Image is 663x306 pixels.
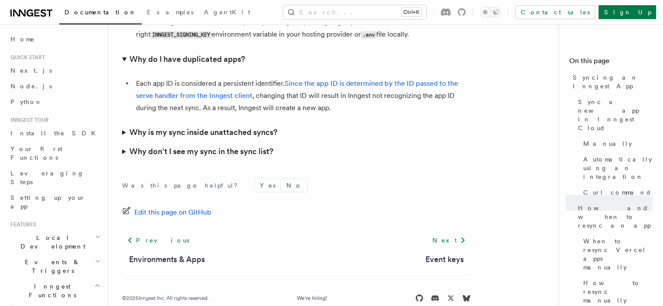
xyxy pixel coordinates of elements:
code: INNGEST_SIGNING_KEY [150,31,211,39]
span: How to resync manually [583,279,653,305]
button: Toggle dark mode [480,7,501,17]
span: Curl command [583,188,652,197]
h3: Why don’t I see my sync in the sync list? [129,145,273,158]
button: Events & Triggers [7,254,102,279]
li: Each app ID is considered a persistent identifier. , changing that ID will result in Inngest not ... [133,77,471,114]
summary: Why do I have duplicated apps? [122,50,471,69]
span: Automatically using an integration [583,155,653,181]
span: Sync a new app in Inngest Cloud [578,98,653,132]
a: When to resync Vercel apps manually [580,233,653,275]
span: Inngest tour [7,117,49,124]
a: Your first Functions [7,141,102,165]
summary: Why is my sync inside unattached syncs? [122,123,471,142]
a: Leveraging Steps [7,165,102,190]
a: Curl command [580,185,653,200]
a: Next.js [7,63,102,78]
a: Setting up your app [7,190,102,214]
a: We're hiring! [297,295,327,302]
span: Setting up your app [10,194,85,210]
a: Examples [142,3,199,24]
span: Local Development [7,233,95,251]
a: Since the app ID is determined by the ID passed to the serve handler from the Inngest client [136,79,458,100]
a: Environments & Apps [129,253,205,266]
a: Manually [580,136,653,151]
span: Examples [147,9,194,16]
span: When to resync Vercel apps manually [583,237,653,272]
a: Home [7,31,102,47]
span: Documentation [65,9,136,16]
summary: Why don’t I see my sync in the sync list? [122,142,471,161]
span: Edit this page on GitHub [134,206,211,219]
a: Install the SDK [7,125,102,141]
a: Sign Up [598,5,656,19]
a: Python [7,94,102,110]
span: Leveraging Steps [10,170,84,185]
a: How and when to resync an app [575,200,653,233]
a: Next [427,232,471,248]
span: How and when to resync an app [578,204,653,230]
button: Yes [255,179,281,192]
a: AgentKit [199,3,255,24]
span: Syncing an Inngest App [573,73,653,91]
span: Node.js [10,83,52,90]
h4: On this page [569,56,653,70]
span: Inngest Functions [7,282,94,299]
a: Documentation [59,3,142,24]
button: No [281,179,307,192]
code: .env [361,31,376,39]
a: Edit this page on GitHub [122,206,211,219]
a: Automatically using an integration [580,151,653,185]
span: Home [10,35,35,44]
span: AgentKit [204,9,250,16]
p: Was this page helpful? [122,181,244,190]
span: Manually [583,139,632,148]
h3: Why do I have duplicated apps? [129,53,245,65]
a: Syncing an Inngest App [569,70,653,94]
div: © 2025 Inngest Inc. All rights reserved. [122,295,209,302]
a: Node.js [7,78,102,94]
span: Features [7,221,36,228]
button: Local Development [7,230,102,254]
span: Your first Functions [10,145,62,161]
button: Search...Ctrl+K [283,5,426,19]
span: Install the SDK [10,130,101,137]
a: Contact sales [515,5,595,19]
span: Next.js [10,67,52,74]
span: Python [10,98,42,105]
kbd: Ctrl+K [401,8,421,17]
a: Previous [122,232,194,248]
a: Event keys [425,253,464,266]
button: Inngest Functions [7,279,102,303]
span: Quick start [7,54,45,61]
a: Sync a new app in Inngest Cloud [575,94,653,136]
span: Events & Triggers [7,258,95,275]
h3: Why is my sync inside unattached syncs? [129,126,277,138]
